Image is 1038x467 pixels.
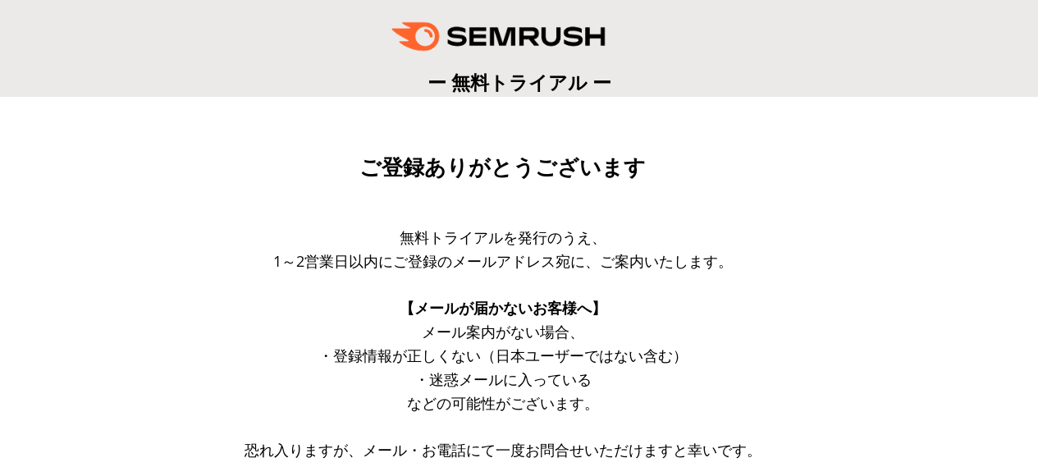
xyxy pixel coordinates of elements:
[245,440,761,460] span: 恐れ入りますが、メール・お電話にて一度お問合せいただけますと幸いです。
[407,393,599,413] span: などの可能性がございます。
[359,155,646,180] span: ご登録ありがとうございます
[414,369,592,389] span: ・迷惑メールに入っている
[318,346,688,365] span: ・登録情報が正しくない（日本ユーザーではない含む）
[400,298,606,318] span: 【メールが届かないお客様へ】
[400,227,606,247] span: 無料トライアルを発行のうえ、
[422,322,584,341] span: メール案内がない場合、
[273,251,733,271] span: 1～2営業日以内にご登録のメールアドレス宛に、ご案内いたします。
[428,69,611,95] span: ー 無料トライアル ー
